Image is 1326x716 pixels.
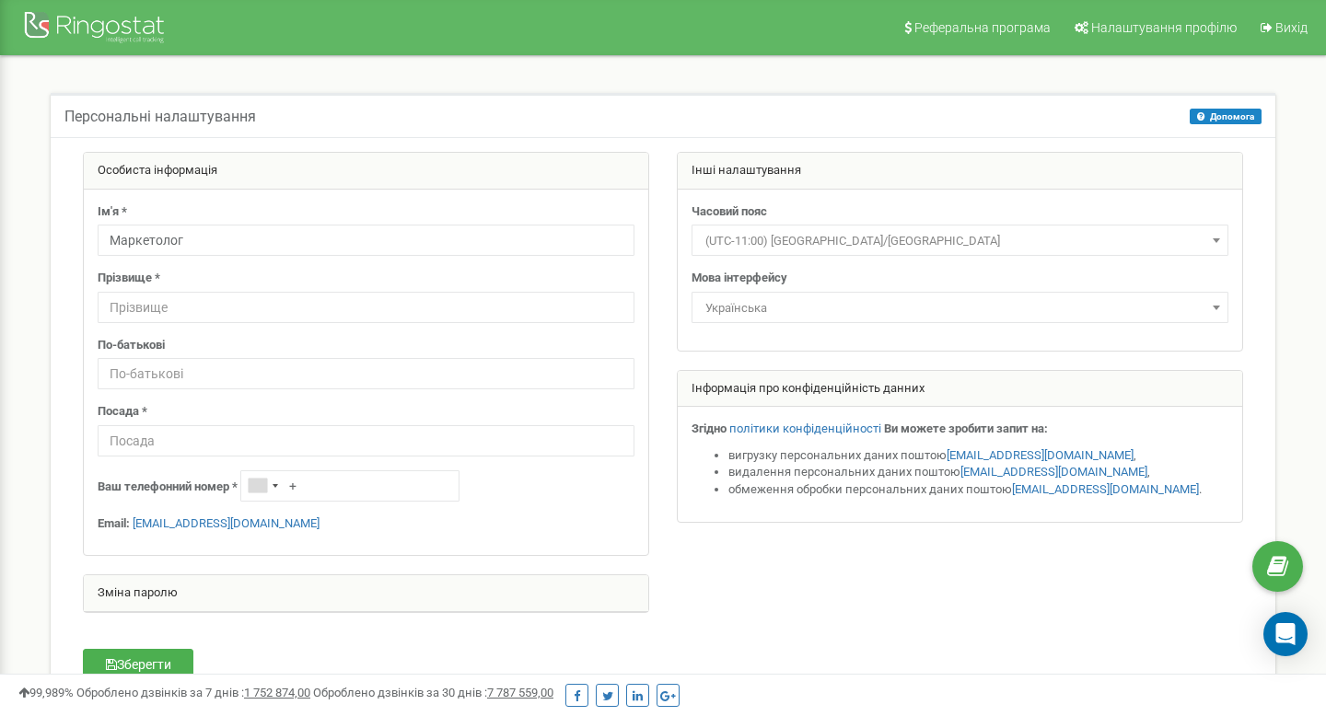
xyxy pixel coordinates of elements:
[678,371,1242,408] div: Інформація про конфіденційність данних
[133,516,320,530] a: [EMAIL_ADDRESS][DOMAIN_NAME]
[98,479,238,496] label: Ваш телефонний номер *
[84,153,648,190] div: Особиста інформація
[98,403,147,421] label: Посада *
[1263,612,1308,656] div: Open Intercom Messenger
[728,481,1228,499] li: обмеження обробки персональних даних поштою .
[98,292,634,323] input: Прізвище
[98,425,634,456] input: Посада
[692,422,727,435] strong: Згідно
[64,109,256,125] h5: Персональні налаштування
[698,228,1222,254] span: (UTC-11:00) Pacific/Midway
[692,270,787,287] label: Мова інтерфейсу
[98,358,634,389] input: По-батькові
[98,337,165,354] label: По-батькові
[487,686,553,699] u: 7 787 559,00
[692,292,1228,323] span: Українська
[76,686,310,699] span: Оброблено дзвінків за 7 днів :
[1012,482,1199,496] a: [EMAIL_ADDRESS][DOMAIN_NAME]
[729,422,881,435] a: політики конфіденційності
[83,649,193,680] button: Зберегти
[84,575,648,612] div: Зміна паролю
[241,471,284,501] div: Telephone country code
[98,225,634,256] input: Ім'я
[313,686,553,699] span: Оброблено дзвінків за 30 днів :
[1190,109,1262,124] button: Допомога
[914,20,1051,35] span: Реферальна програма
[98,516,130,530] strong: Email:
[1275,20,1308,35] span: Вихід
[728,464,1228,481] li: видалення персональних даних поштою ,
[98,203,127,221] label: Ім'я *
[884,422,1048,435] strong: Ви можете зробити запит на:
[728,447,1228,465] li: вигрузку персональних даних поштою ,
[692,225,1228,256] span: (UTC-11:00) Pacific/Midway
[98,270,160,287] label: Прізвище *
[947,448,1134,462] a: [EMAIL_ADDRESS][DOMAIN_NAME]
[244,686,310,699] u: 1 752 874,00
[692,203,767,221] label: Часовий пояс
[698,295,1222,321] span: Українська
[678,153,1242,190] div: Інші налаштування
[240,470,459,502] input: +1-800-555-55-55
[960,465,1147,479] a: [EMAIL_ADDRESS][DOMAIN_NAME]
[18,686,74,699] span: 99,989%
[1091,20,1237,35] span: Налаштування профілю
